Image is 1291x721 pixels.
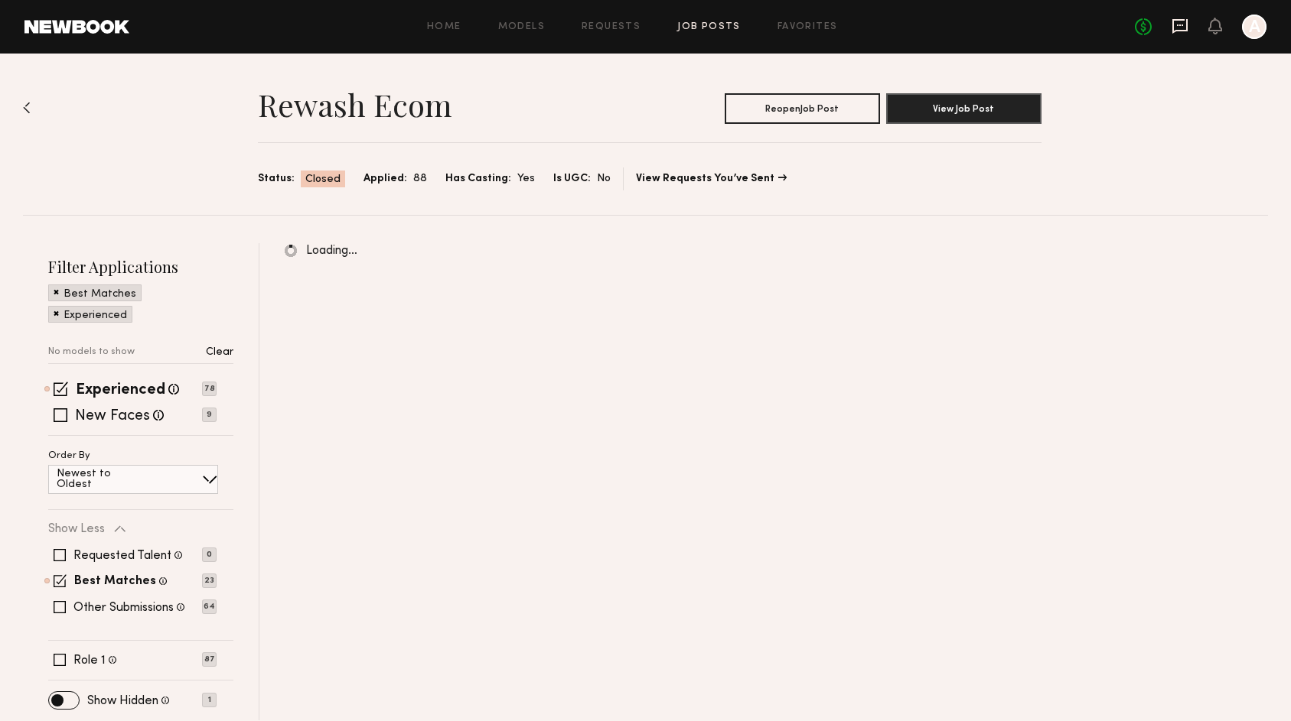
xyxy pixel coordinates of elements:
label: New Faces [75,409,150,424]
span: Is UGC: [553,171,591,187]
button: ReopenJob Post [725,93,880,124]
h1: Rewash Ecom [258,86,452,124]
span: Loading… [306,245,357,258]
label: Role 1 [73,654,106,667]
a: Requests [582,22,641,32]
p: 78 [202,382,217,396]
p: 1 [202,693,217,707]
span: Status: [258,171,295,187]
a: A [1242,15,1267,39]
a: Job Posts [677,22,741,32]
label: Requested Talent [73,550,171,562]
p: 87 [202,652,217,667]
img: Back to previous page [23,102,31,114]
h2: Filter Applications [48,256,233,277]
span: 88 [413,171,427,187]
p: Clear [206,347,233,358]
a: View Requests You’ve Sent [636,174,787,184]
p: 9 [202,408,217,422]
button: View Job Post [886,93,1042,124]
p: No models to show [48,347,135,357]
p: Best Matches [64,289,136,300]
p: 64 [202,599,217,614]
label: Show Hidden [87,695,158,707]
label: Best Matches [74,576,156,588]
a: Home [427,22,461,32]
a: Favorites [778,22,838,32]
span: Has Casting: [445,171,511,187]
span: Applied: [364,171,407,187]
p: 0 [202,547,217,562]
span: No [597,171,611,187]
p: Order By [48,451,90,461]
a: Models [498,22,545,32]
p: Experienced [64,310,127,321]
p: Show Less [48,523,105,535]
p: 23 [202,573,217,588]
span: Yes [517,171,535,187]
label: Other Submissions [73,602,174,614]
p: Newest to Oldest [57,469,148,490]
label: Experienced [76,383,165,398]
span: Closed [305,172,341,187]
